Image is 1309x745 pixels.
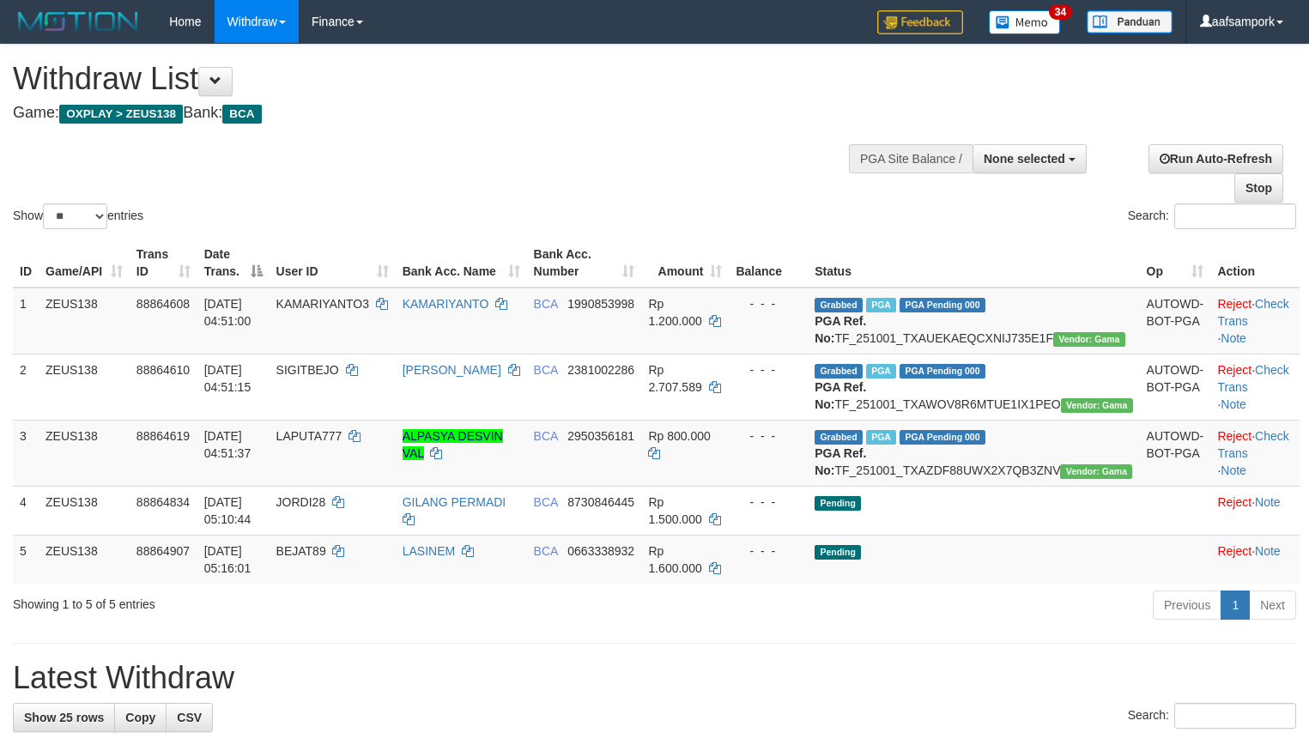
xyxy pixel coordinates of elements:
[1255,495,1281,509] a: Note
[808,288,1139,354] td: TF_251001_TXAUEKAEQCXNIJ735E1F
[984,152,1065,166] span: None selected
[736,542,801,560] div: - - -
[13,62,856,96] h1: Withdraw List
[815,298,863,312] span: Grabbed
[59,105,183,124] span: OXPLAY > ZEUS138
[815,496,861,511] span: Pending
[276,495,326,509] span: JORDI28
[648,429,710,443] span: Rp 800.000
[648,544,701,575] span: Rp 1.600.000
[1140,239,1211,288] th: Op: activate to sort column ascending
[204,429,251,460] span: [DATE] 04:51:37
[403,429,503,460] a: ALPASYA DESVIN VAL
[534,429,558,443] span: BCA
[1217,363,1288,394] a: Check Trans
[1217,495,1251,509] a: Reject
[1087,10,1173,33] img: panduan.png
[567,297,634,311] span: Copy 1990853998 to clipboard
[403,544,455,558] a: LASINEM
[648,363,701,394] span: Rp 2.707.589
[13,703,115,732] a: Show 25 rows
[39,354,130,420] td: ZEUS138
[815,364,863,379] span: Grabbed
[989,10,1061,34] img: Button%20Memo.svg
[973,144,1087,173] button: None selected
[39,288,130,354] td: ZEUS138
[43,203,107,229] select: Showentries
[39,535,130,584] td: ZEUS138
[403,297,489,311] a: KAMARIYANTO
[1221,463,1246,477] a: Note
[136,297,190,311] span: 88864608
[1060,464,1132,479] span: Vendor URL: https://trx31.1velocity.biz
[276,429,342,443] span: LAPUTA777
[1234,173,1283,203] a: Stop
[13,420,39,486] td: 3
[1217,297,1251,311] a: Reject
[1128,203,1296,229] label: Search:
[13,203,143,229] label: Show entries
[130,239,197,288] th: Trans ID: activate to sort column ascending
[276,363,339,377] span: SIGITBEJO
[13,288,39,354] td: 1
[1217,363,1251,377] a: Reject
[136,429,190,443] span: 88864619
[808,239,1139,288] th: Status
[1049,4,1072,20] span: 34
[125,711,155,724] span: Copy
[39,239,130,288] th: Game/API: activate to sort column ascending
[403,495,506,509] a: GILANG PERMADI
[403,363,501,377] a: [PERSON_NAME]
[1221,397,1246,411] a: Note
[396,239,527,288] th: Bank Acc. Name: activate to sort column ascending
[204,363,251,394] span: [DATE] 04:51:15
[736,295,801,312] div: - - -
[1153,591,1221,620] a: Previous
[13,105,856,122] h4: Game: Bank:
[13,535,39,584] td: 5
[136,495,190,509] span: 88864834
[1174,203,1296,229] input: Search:
[39,486,130,535] td: ZEUS138
[1140,420,1211,486] td: AUTOWD-BOT-PGA
[808,354,1139,420] td: TF_251001_TXAWOV8R6MTUE1IX1PEO
[204,544,251,575] span: [DATE] 05:16:01
[567,495,634,509] span: Copy 8730846445 to clipboard
[276,297,369,311] span: KAMARIYANTO3
[1221,331,1246,345] a: Note
[736,427,801,445] div: - - -
[815,430,863,445] span: Grabbed
[39,420,130,486] td: ZEUS138
[1221,591,1250,620] a: 1
[136,363,190,377] span: 88864610
[1249,591,1296,620] a: Next
[1217,429,1288,460] a: Check Trans
[849,144,973,173] div: PGA Site Balance /
[866,430,896,445] span: Marked by aaftanly
[1140,354,1211,420] td: AUTOWD-BOT-PGA
[534,544,558,558] span: BCA
[815,446,866,477] b: PGA Ref. No:
[270,239,396,288] th: User ID: activate to sort column ascending
[166,703,213,732] a: CSV
[1210,288,1300,354] td: · ·
[136,544,190,558] span: 88864907
[534,297,558,311] span: BCA
[13,661,1296,695] h1: Latest Withdraw
[197,239,270,288] th: Date Trans.: activate to sort column descending
[276,544,326,558] span: BEJAT89
[567,544,634,558] span: Copy 0663338932 to clipboard
[1210,535,1300,584] td: ·
[222,105,261,124] span: BCA
[648,297,701,328] span: Rp 1.200.000
[1053,332,1125,347] span: Vendor URL: https://trx31.1velocity.biz
[567,429,634,443] span: Copy 2950356181 to clipboard
[1210,420,1300,486] td: · ·
[1140,288,1211,354] td: AUTOWD-BOT-PGA
[1210,239,1300,288] th: Action
[808,420,1139,486] td: TF_251001_TXAZDF88UWX2X7QB3ZNV
[815,380,866,411] b: PGA Ref. No:
[204,297,251,328] span: [DATE] 04:51:00
[877,10,963,34] img: Feedback.jpg
[900,298,985,312] span: PGA Pending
